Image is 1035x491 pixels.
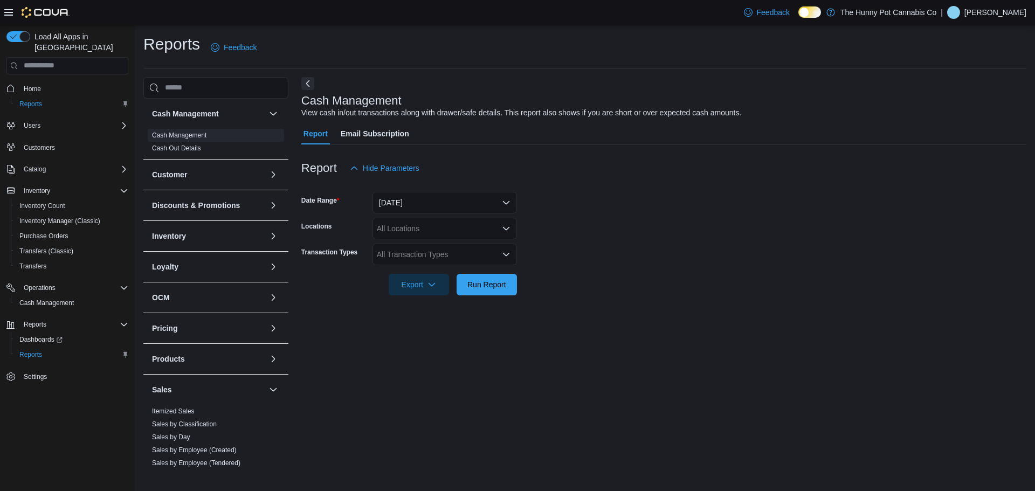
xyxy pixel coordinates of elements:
[152,231,265,241] button: Inventory
[301,162,337,175] h3: Report
[303,123,328,144] span: Report
[143,129,288,159] div: Cash Management
[152,200,265,211] button: Discounts & Promotions
[11,347,133,362] button: Reports
[19,299,74,307] span: Cash Management
[15,260,51,273] a: Transfers
[152,354,265,364] button: Products
[267,383,280,396] button: Sales
[19,163,50,176] button: Catalog
[2,183,133,198] button: Inventory
[152,407,195,416] span: Itemized Sales
[2,140,133,155] button: Customers
[152,200,240,211] h3: Discounts & Promotions
[19,82,45,95] a: Home
[2,118,133,133] button: Users
[11,213,133,229] button: Inventory Manager (Classic)
[11,244,133,259] button: Transfers (Classic)
[301,94,402,107] h3: Cash Management
[152,131,206,140] span: Cash Management
[11,96,133,112] button: Reports
[152,446,237,454] a: Sales by Employee (Created)
[267,230,280,243] button: Inventory
[152,323,177,334] h3: Pricing
[840,6,936,19] p: The Hunny Pot Cannabis Co
[152,108,265,119] button: Cash Management
[947,6,960,19] div: Keelan Beauregard-Duguay
[467,279,506,290] span: Run Report
[15,245,128,258] span: Transfers (Classic)
[341,123,409,144] span: Email Subscription
[19,318,128,331] span: Reports
[15,333,67,346] a: Dashboards
[15,296,78,309] a: Cash Management
[11,229,133,244] button: Purchase Orders
[19,100,42,108] span: Reports
[19,163,128,176] span: Catalog
[502,224,510,233] button: Open list of options
[457,274,517,295] button: Run Report
[6,77,128,413] nav: Complex example
[152,144,201,153] span: Cash Out Details
[19,217,100,225] span: Inventory Manager (Classic)
[22,7,70,18] img: Cova
[143,33,200,55] h1: Reports
[15,348,128,361] span: Reports
[152,433,190,441] a: Sales by Day
[19,370,128,383] span: Settings
[152,420,217,428] span: Sales by Classification
[152,420,217,428] a: Sales by Classification
[152,132,206,139] a: Cash Management
[301,77,314,90] button: Next
[19,141,59,154] a: Customers
[15,98,128,110] span: Reports
[15,348,46,361] a: Reports
[395,274,443,295] span: Export
[502,250,510,259] button: Open list of options
[267,352,280,365] button: Products
[301,107,742,119] div: View cash in/out transactions along with drawer/safe details. This report also shows if you are s...
[19,232,68,240] span: Purchase Orders
[15,199,70,212] a: Inventory Count
[152,292,170,303] h3: OCM
[2,81,133,96] button: Home
[15,199,128,212] span: Inventory Count
[301,248,357,257] label: Transaction Types
[30,31,128,53] span: Load All Apps in [GEOGRAPHIC_DATA]
[15,245,78,258] a: Transfers (Classic)
[740,2,794,23] a: Feedback
[19,184,54,197] button: Inventory
[301,222,332,231] label: Locations
[15,98,46,110] a: Reports
[363,163,419,174] span: Hide Parameters
[15,215,105,227] a: Inventory Manager (Classic)
[24,320,46,329] span: Reports
[206,37,261,58] a: Feedback
[152,261,178,272] h3: Loyalty
[372,192,517,213] button: [DATE]
[19,370,51,383] a: Settings
[267,322,280,335] button: Pricing
[152,323,265,334] button: Pricing
[11,198,133,213] button: Inventory Count
[24,186,50,195] span: Inventory
[152,292,265,303] button: OCM
[389,274,449,295] button: Export
[152,459,240,467] a: Sales by Employee (Tendered)
[15,230,128,243] span: Purchase Orders
[2,317,133,332] button: Reports
[19,318,51,331] button: Reports
[24,143,55,152] span: Customers
[19,202,65,210] span: Inventory Count
[267,199,280,212] button: Discounts & Promotions
[152,407,195,415] a: Itemized Sales
[19,141,128,154] span: Customers
[152,169,187,180] h3: Customer
[11,332,133,347] a: Dashboards
[24,372,47,381] span: Settings
[964,6,1026,19] p: [PERSON_NAME]
[19,247,73,255] span: Transfers (Classic)
[152,144,201,152] a: Cash Out Details
[15,333,128,346] span: Dashboards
